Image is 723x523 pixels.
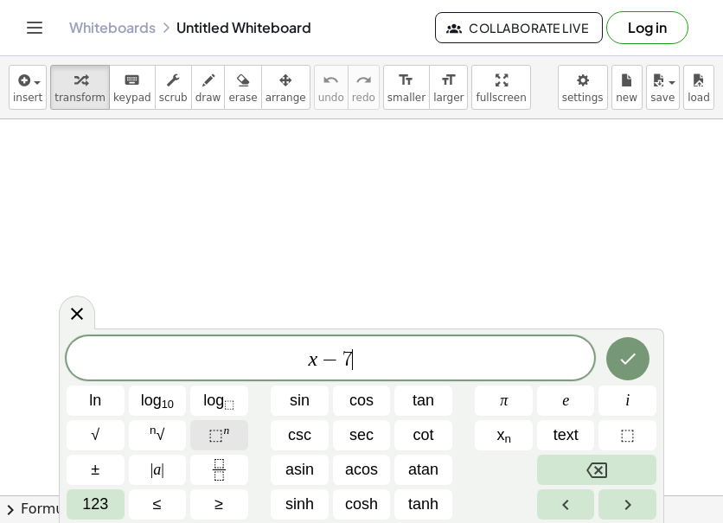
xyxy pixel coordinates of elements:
[398,70,414,91] i: format_size
[355,70,372,91] i: redo
[203,389,234,412] span: log
[342,349,353,370] span: 7
[271,386,329,416] button: Sine
[161,461,164,478] span: |
[537,420,595,450] button: Text
[124,70,140,91] i: keyboard
[290,389,310,412] span: sin
[224,398,234,411] sub: ⬚
[450,20,588,35] span: Collaborate Live
[9,65,47,110] button: insert
[387,92,425,104] span: smaller
[471,65,530,110] button: fullscreen
[394,420,452,450] button: Cotangent
[345,458,378,482] span: acos
[190,489,248,520] button: Greater than or equal
[54,92,106,104] span: transform
[625,389,630,412] span: i
[598,386,656,416] button: i
[611,65,643,110] button: new
[318,92,344,104] span: undo
[208,426,223,443] span: ⬚
[683,65,714,110] button: load
[150,458,164,482] span: a
[333,420,391,450] button: Secant
[91,458,99,482] span: ±
[598,420,656,450] button: Placeholder
[285,458,314,482] span: asin
[155,65,192,110] button: scrub
[214,493,223,516] span: ≥
[435,12,603,43] button: Collaborate Live
[537,455,656,485] button: Backspace
[476,92,526,104] span: fullscreen
[224,65,261,110] button: erase
[537,489,595,520] button: Left arrow
[562,389,569,412] span: e
[141,389,174,412] span: log
[67,386,125,416] button: Natural logarithm
[333,455,391,485] button: Arccosine
[91,424,99,447] span: √
[285,493,314,516] span: sinh
[190,420,248,450] button: Superscript
[345,493,378,516] span: cosh
[89,389,101,412] span: ln
[475,420,533,450] button: Subscript
[129,489,187,520] button: Less than or equal
[333,489,391,520] button: Hyperbolic cosine
[558,65,608,110] button: settings
[413,424,434,447] span: cot
[349,424,374,447] span: sec
[475,386,533,416] button: π
[50,65,110,110] button: transform
[21,14,48,41] button: Toggle navigation
[67,420,125,450] button: Square root
[688,92,710,104] span: load
[266,92,306,104] span: arrange
[228,92,257,104] span: erase
[271,420,329,450] button: Cosecant
[333,386,391,416] button: Cosine
[150,461,154,478] span: |
[150,424,157,437] sup: n
[113,92,151,104] span: keypad
[109,65,156,110] button: keyboardkeypad
[159,92,188,104] span: scrub
[394,489,452,520] button: Hyperbolic tangent
[13,92,42,104] span: insert
[129,455,187,485] button: Absolute value
[537,386,595,416] button: e
[82,493,108,516] span: 123
[646,65,680,110] button: save
[352,349,353,370] span: ​
[69,19,156,36] a: Whiteboards
[150,424,164,447] span: √
[323,70,339,91] i: undo
[553,424,579,447] span: text
[394,386,452,416] button: Tangent
[433,92,464,104] span: larger
[598,489,656,520] button: Right arrow
[153,493,162,516] span: ≤
[394,455,452,485] button: Arctangent
[271,455,329,485] button: Arcsine
[190,455,248,485] button: Fraction
[348,65,380,110] button: redoredo
[500,389,508,412] span: π
[223,424,229,437] sup: n
[261,65,310,110] button: arrange
[352,92,375,104] span: redo
[650,92,675,104] span: save
[606,337,649,380] button: Done
[271,489,329,520] button: Hyperbolic sine
[162,398,174,411] sub: 10
[496,424,511,447] span: x
[504,432,511,445] sub: n
[413,389,434,412] span: tan
[562,92,604,104] span: settings
[67,455,125,485] button: Plus minus
[190,386,248,416] button: Logarithm with base
[408,493,438,516] span: tanh
[129,420,187,450] button: nth root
